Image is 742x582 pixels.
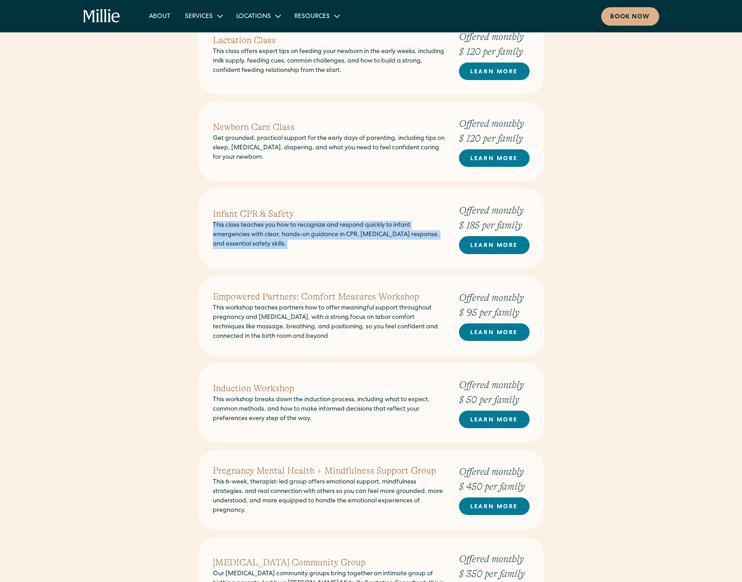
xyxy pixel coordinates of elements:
p: This class teaches you how to recognize and respond quickly to infant emergencies with clear, han... [213,221,445,249]
div: Services [178,9,229,23]
div: Offered monthly [459,464,530,479]
a: Book now [601,7,659,26]
div: $ 185 per family [459,218,530,233]
div: Offered monthly [459,290,530,305]
div: $ 50 per family [459,392,530,407]
p: This workshop teaches partners how to offer meaningful support throughout pregnancy and [MEDICAL_... [213,304,445,341]
div: Offered monthly [459,551,530,566]
div: Book now [610,13,650,22]
h2: Pregnancy Mental Health + Mindfulness Support Group [213,464,445,478]
div: Resources [294,12,330,22]
div: Offered monthly [459,203,530,218]
div: $ 120 per family [459,44,530,59]
div: Services [185,12,213,22]
a: LEARN MORE [459,149,530,167]
div: $ 95 per family [459,305,530,320]
a: About [142,9,178,23]
a: LEARN MORE [459,411,530,428]
div: Offered monthly [459,377,530,392]
h2: Induction Workshop [213,382,445,395]
div: Offered monthly [459,116,530,131]
h2: [MEDICAL_DATA] Community Group [213,556,445,569]
a: LEARN MORE [459,323,530,341]
h2: Infant CPR & Safety [213,207,445,221]
p: This workshop breaks down the induction process, including what to expect, common methods, and ho... [213,395,445,424]
div: Locations [229,9,287,23]
div: Locations [236,12,271,22]
h2: Lactation Class [213,34,445,47]
div: Offered monthly [459,29,530,44]
p: This 6-week, therapist-led group offers emotional support, mindfulness strategies, and real conne... [213,478,445,515]
div: $ 350 per family [459,566,530,581]
h2: Newborn Care Class [213,121,445,134]
a: LEARN MORE [459,497,530,515]
a: home [83,9,121,23]
h2: Empowered Partners: Comfort Measures Workshop [213,290,445,304]
a: LEARN MORE [459,63,530,80]
p: This class offers expert tips on feeding your newborn in the early weeks, including milk supply, ... [213,47,445,76]
p: Get grounded, practical support for the early days of parenting, including tips on sleep, [MEDICA... [213,134,445,162]
a: LEARN MORE [459,236,530,254]
div: Resources [287,9,346,23]
div: $ 120 per family [459,131,530,146]
div: $ 450 per family [459,479,530,494]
